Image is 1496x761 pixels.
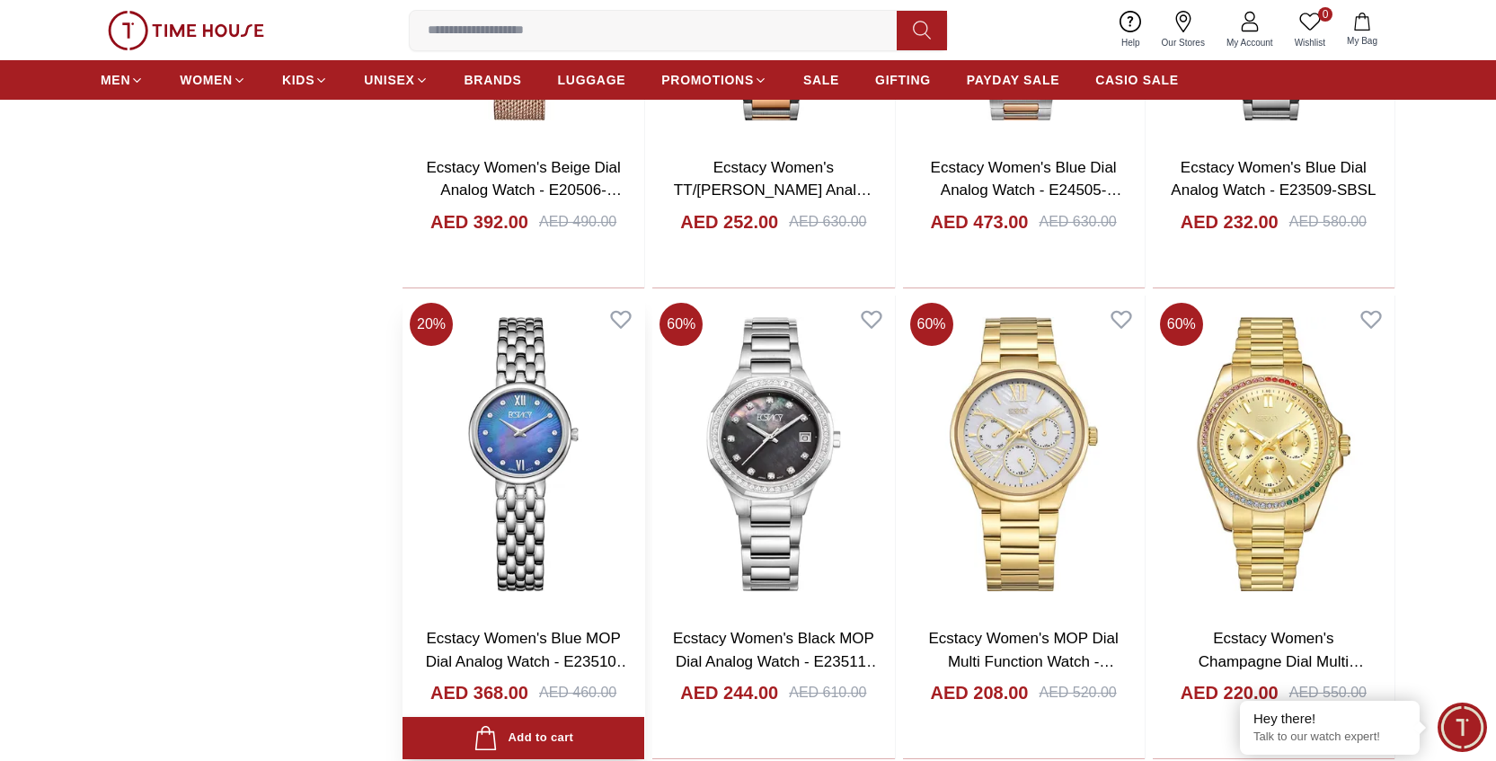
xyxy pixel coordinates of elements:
[539,211,616,233] div: AED 490.00
[465,64,522,96] a: BRANDS
[674,159,873,222] a: Ecstacy Women's TT/[PERSON_NAME] Analog Watch - E23509-KBKK
[364,71,414,89] span: UNISEX
[539,682,616,703] div: AED 460.00
[1185,630,1364,716] a: Ecstacy Women's Champagne Dial Multi Function Watch - E23615-GBGC
[1039,211,1116,233] div: AED 630.00
[875,64,931,96] a: GIFTING
[789,211,866,233] div: AED 630.00
[1153,296,1394,613] img: Ecstacy Women's Champagne Dial Multi Function Watch - E23615-GBGC
[426,630,632,693] a: Ecstacy Women's Blue MOP Dial Analog Watch - E23510-SBSMN
[1253,730,1406,745] p: Talk to our watch expert!
[101,71,130,89] span: MEN
[403,717,644,759] button: Add to cart
[282,64,328,96] a: KIDS
[931,209,1029,234] h4: AED 473.00
[661,71,754,89] span: PROMOTIONS
[1289,211,1367,233] div: AED 580.00
[1160,303,1203,346] span: 60 %
[1039,682,1116,703] div: AED 520.00
[465,71,522,89] span: BRANDS
[875,71,931,89] span: GIFTING
[1340,34,1385,48] span: My Bag
[659,303,703,346] span: 60 %
[403,296,644,613] img: Ecstacy Women's Blue MOP Dial Analog Watch - E23510-SBSMN
[1095,71,1179,89] span: CASIO SALE
[101,64,144,96] a: MEN
[558,71,626,89] span: LUGGAGE
[931,159,1122,222] a: Ecstacy Women's Blue Dial Analog Watch - E24505-KBKN
[1318,7,1332,22] span: 0
[180,71,233,89] span: WOMEN
[1151,7,1216,53] a: Our Stores
[430,680,528,705] h4: AED 368.00
[1336,9,1388,51] button: My Bag
[1181,209,1279,234] h4: AED 232.00
[903,296,1145,613] img: Ecstacy Women's MOP Dial Multi Function Watch - E23613-GBGM
[967,71,1059,89] span: PAYDAY SALE
[180,64,246,96] a: WOMEN
[910,303,953,346] span: 60 %
[1114,36,1147,49] span: Help
[680,680,778,705] h4: AED 244.00
[474,726,573,750] div: Add to cart
[1253,710,1406,728] div: Hey there!
[1289,682,1367,703] div: AED 550.00
[803,64,839,96] a: SALE
[1095,64,1179,96] a: CASIO SALE
[1219,36,1280,49] span: My Account
[1111,7,1151,53] a: Help
[1288,36,1332,49] span: Wishlist
[410,303,453,346] span: 20 %
[931,680,1029,705] h4: AED 208.00
[661,64,767,96] a: PROMOTIONS
[426,159,622,222] a: Ecstacy Women's Beige Dial Analog Watch - E20506-RMKMK
[1171,159,1376,199] a: Ecstacy Women's Blue Dial Analog Watch - E23509-SBSL
[680,209,778,234] h4: AED 252.00
[108,11,264,50] img: ...
[1284,7,1336,53] a: 0Wishlist
[1155,36,1212,49] span: Our Stores
[803,71,839,89] span: SALE
[789,682,866,703] div: AED 610.00
[282,71,314,89] span: KIDS
[652,296,894,613] img: Ecstacy Women's Black MOP Dial Analog Watch - E23511-SBSMB
[1181,680,1279,705] h4: AED 220.00
[558,64,626,96] a: LUGGAGE
[364,64,428,96] a: UNISEX
[967,64,1059,96] a: PAYDAY SALE
[673,630,881,693] a: Ecstacy Women's Black MOP Dial Analog Watch - E23511-SBSMB
[928,630,1118,693] a: Ecstacy Women's MOP Dial Multi Function Watch - E23613-GBGM
[430,209,528,234] h4: AED 392.00
[1438,703,1487,752] div: Chat Widget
